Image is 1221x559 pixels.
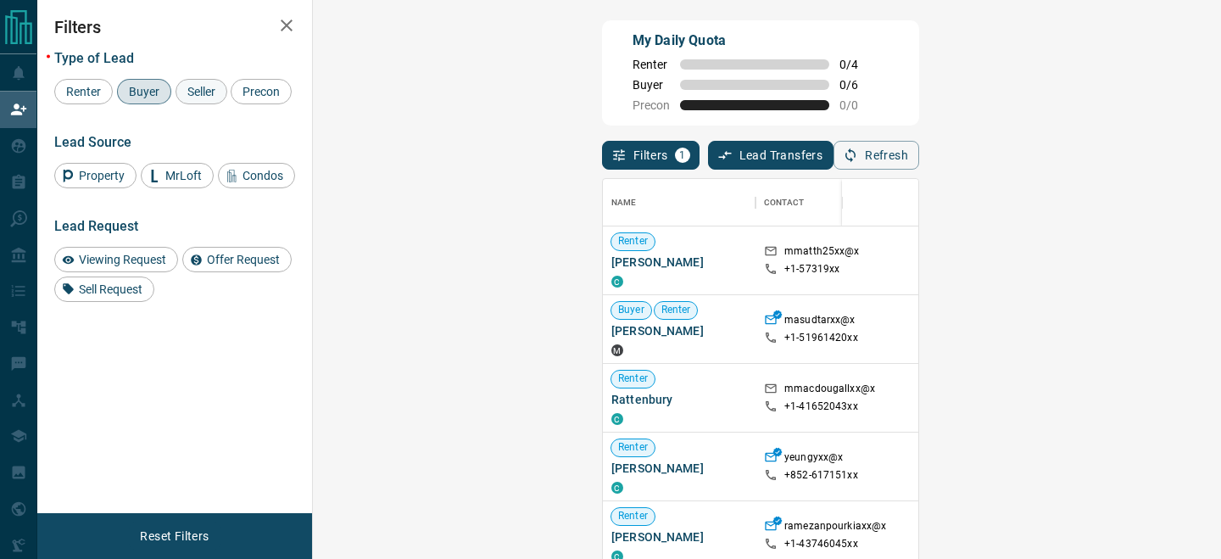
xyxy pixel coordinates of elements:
span: Buyer [633,78,670,92]
p: +1- 51961420xx [784,331,858,345]
span: Renter [611,440,655,455]
p: +1- 43746045xx [784,537,858,551]
div: Sell Request [54,277,154,302]
span: Buyer [123,85,165,98]
div: Contact [764,179,804,226]
div: Seller [176,79,227,104]
div: condos.ca [611,482,623,494]
span: Type of Lead [54,50,134,66]
span: Buyer [611,303,651,317]
div: Viewing Request [54,247,178,272]
span: Sell Request [73,282,148,296]
span: Precon [237,85,286,98]
p: ramezanpourkiaxx@x [784,519,886,537]
span: Renter [60,85,107,98]
div: Offer Request [182,247,292,272]
p: mmatth25xx@x [784,244,860,262]
div: Condos [218,163,295,188]
span: 1 [677,149,689,161]
div: Property [54,163,137,188]
span: Lead Request [54,218,138,234]
button: Refresh [834,141,919,170]
span: Renter [655,303,698,317]
span: 0 / 4 [839,58,877,71]
span: Renter [611,372,655,386]
span: 0 / 0 [839,98,877,112]
span: [PERSON_NAME] [611,254,747,271]
span: Seller [181,85,221,98]
span: [PERSON_NAME] [611,460,747,477]
span: Property [73,169,131,182]
p: yeungyxx@x [784,450,843,468]
span: Precon [633,98,670,112]
div: condos.ca [611,276,623,288]
div: Renter [54,79,113,104]
p: My Daily Quota [633,31,877,51]
span: Condos [237,169,289,182]
button: Reset Filters [129,522,220,551]
span: MrLoft [159,169,208,182]
p: masudtarxx@x [784,313,856,331]
span: Renter [611,509,655,523]
div: condos.ca [611,413,623,425]
p: +852- 617151xx [784,468,858,483]
p: +1- 41652043xx [784,400,858,414]
span: Renter [633,58,670,71]
div: Name [611,179,637,226]
span: [PERSON_NAME] [611,322,747,339]
div: mrloft.ca [611,344,623,356]
div: Precon [231,79,292,104]
span: 0 / 6 [839,78,877,92]
div: Contact [755,179,891,226]
span: Lead Source [54,134,131,150]
span: Renter [611,234,655,249]
span: Rattenbury [611,391,747,408]
button: Filters1 [602,141,700,170]
div: Buyer [117,79,171,104]
h2: Filters [54,17,295,37]
p: +1- 57319xx [784,262,839,277]
button: Lead Transfers [708,141,834,170]
span: Viewing Request [73,253,172,266]
div: Name [603,179,755,226]
span: Offer Request [201,253,286,266]
p: mmacdougallxx@x [784,382,875,400]
div: MrLoft [141,163,214,188]
span: [PERSON_NAME] [611,528,747,545]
